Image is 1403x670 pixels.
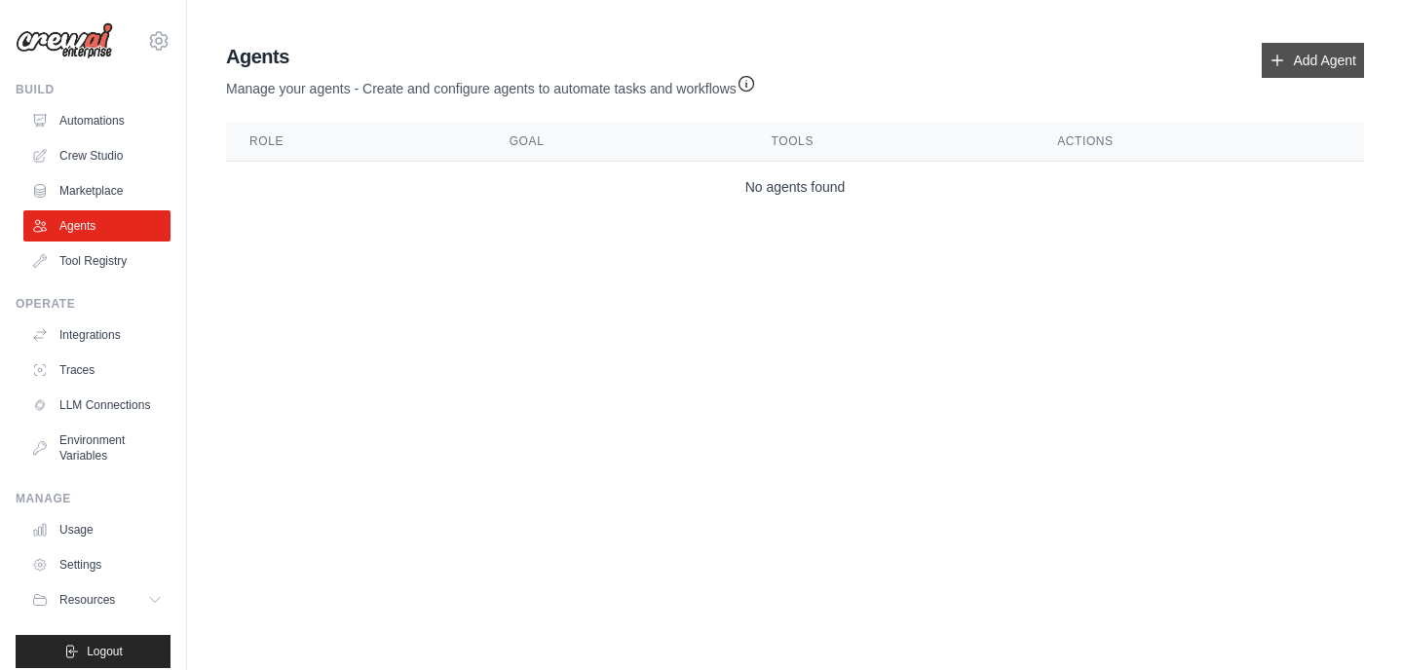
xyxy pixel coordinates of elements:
[1034,122,1364,162] th: Actions
[226,122,486,162] th: Role
[748,122,1035,162] th: Tools
[16,22,113,59] img: Logo
[23,390,171,421] a: LLM Connections
[226,70,756,98] p: Manage your agents - Create and configure agents to automate tasks and workflows
[23,245,171,277] a: Tool Registry
[87,644,123,659] span: Logout
[23,140,171,171] a: Crew Studio
[23,175,171,206] a: Marketplace
[16,491,171,506] div: Manage
[16,82,171,97] div: Build
[16,296,171,312] div: Operate
[23,210,171,242] a: Agents
[23,354,171,386] a: Traces
[23,319,171,351] a: Integrations
[1262,43,1364,78] a: Add Agent
[23,584,171,615] button: Resources
[23,549,171,580] a: Settings
[23,425,171,471] a: Environment Variables
[23,514,171,545] a: Usage
[16,635,171,668] button: Logout
[226,43,756,70] h2: Agents
[23,105,171,136] a: Automations
[486,122,748,162] th: Goal
[59,592,115,608] span: Resources
[226,162,1364,213] td: No agents found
